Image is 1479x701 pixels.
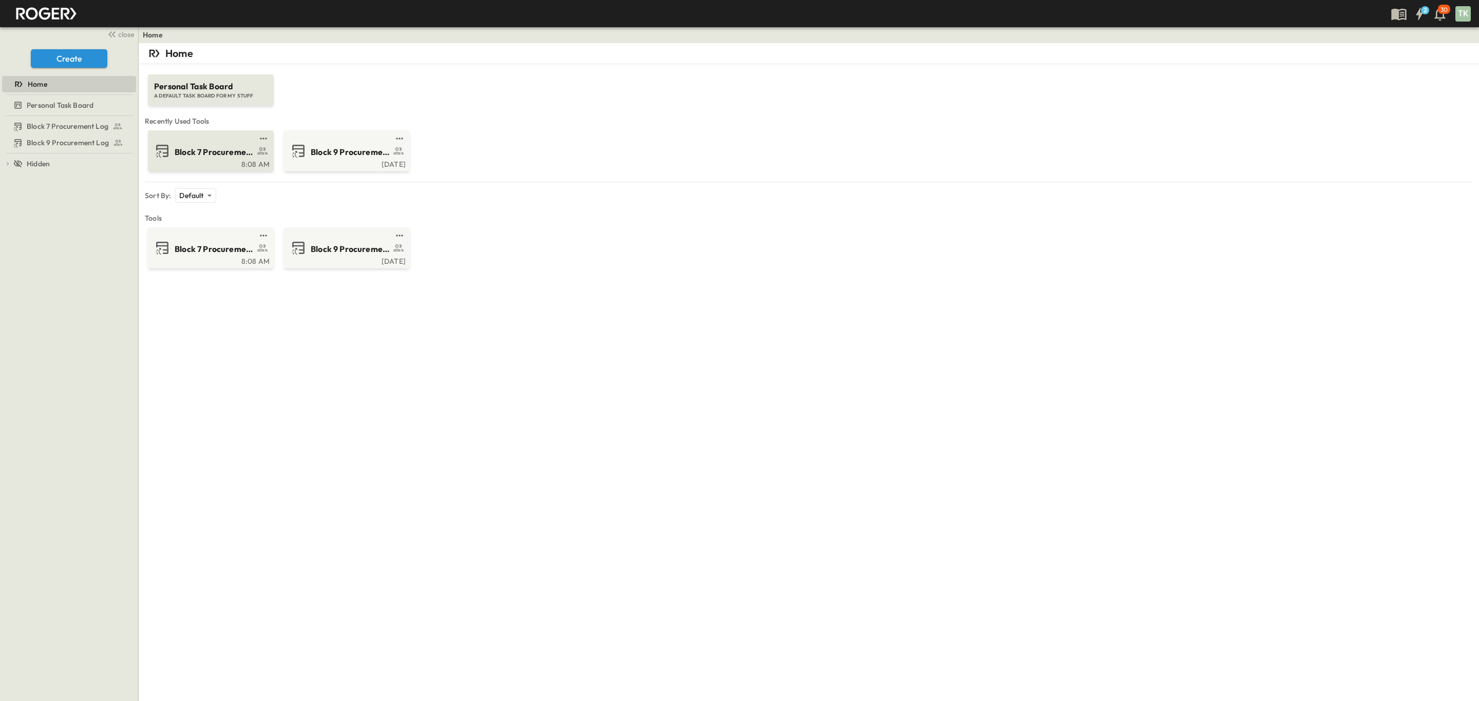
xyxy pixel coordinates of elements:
div: Block 9 Procurement Logtest [2,134,136,151]
span: close [118,29,134,40]
button: close [103,27,136,41]
a: Block 9 Procurement Log [2,135,134,150]
a: Block 7 Procurement Log [150,143,270,159]
a: Block 7 Procurement Log [2,119,134,133]
div: Block 7 Procurement Logtest [2,118,136,134]
span: Recently Used Tools [145,116,1473,126]
div: Personal Task Boardtest [2,97,136,113]
a: Personal Task Board [2,98,134,112]
span: Block 9 Procurement Log [311,146,390,158]
span: Home [28,79,47,89]
h6: 2 [1424,6,1427,14]
button: test [257,132,270,145]
span: Block 7 Procurement Log [27,121,108,131]
div: TK [1455,6,1471,22]
span: A DEFAULT TASK BOARD FOR MY STUFF [154,92,268,100]
a: 8:08 AM [150,159,270,167]
div: Default [175,188,216,203]
a: 8:08 AM [150,256,270,264]
span: Personal Task Board [154,81,268,92]
a: Home [2,77,134,91]
nav: breadcrumbs [143,30,169,40]
span: Personal Task Board [27,100,93,110]
button: test [393,132,406,145]
a: Personal Task BoardA DEFAULT TASK BOARD FOR MY STUFF [147,64,275,106]
span: Block 7 Procurement Log [175,243,254,255]
p: Default [179,190,203,201]
button: Create [31,49,107,68]
span: Tools [145,213,1473,223]
span: Hidden [27,159,50,169]
a: Block 7 Procurement Log [150,240,270,256]
span: Block 9 Procurement Log [311,243,390,255]
span: Block 7 Procurement Log [175,146,254,158]
a: Block 9 Procurement Log [286,240,406,256]
a: [DATE] [286,256,406,264]
button: test [257,229,270,242]
a: Block 9 Procurement Log [286,143,406,159]
a: [DATE] [286,159,406,167]
p: Home [165,46,193,61]
a: Home [143,30,163,40]
button: 2 [1409,5,1430,23]
p: 30 [1440,6,1448,14]
span: Block 9 Procurement Log [27,138,109,148]
p: Sort By: [145,190,171,201]
button: test [393,229,406,242]
button: TK [1454,5,1472,23]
